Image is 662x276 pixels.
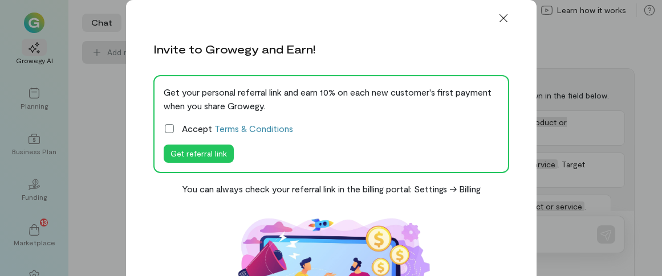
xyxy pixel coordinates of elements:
button: Get referral link [164,145,234,163]
a: Terms & Conditions [214,123,293,134]
div: Invite to Growegy and Earn! [153,41,315,57]
span: Accept [182,122,293,135]
div: You can always check your referral link in the billing portal: Settings -> Billing [182,182,481,196]
div: Get your personal referral link and earn 10% on each new customer's first payment when you share ... [164,85,499,113]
